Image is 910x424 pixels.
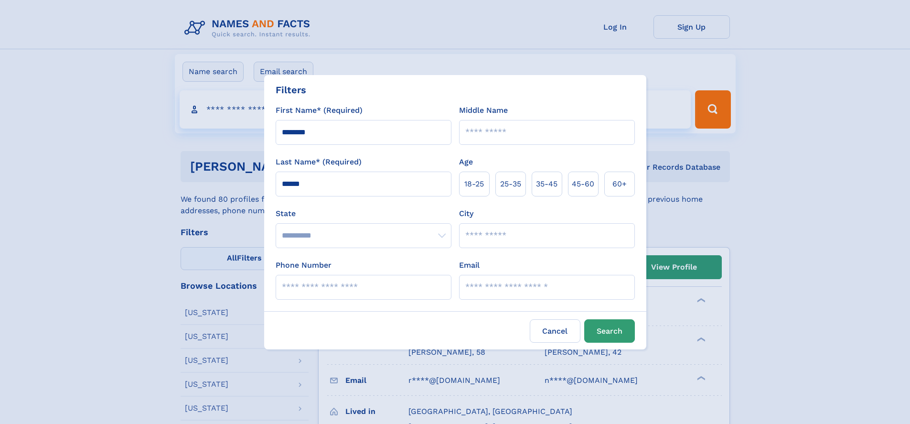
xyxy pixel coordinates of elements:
[530,319,580,343] label: Cancel
[276,156,362,168] label: Last Name* (Required)
[584,319,635,343] button: Search
[536,178,557,190] span: 35‑45
[459,208,473,219] label: City
[276,105,363,116] label: First Name* (Required)
[459,260,480,271] label: Email
[572,178,594,190] span: 45‑60
[276,208,451,219] label: State
[276,83,306,97] div: Filters
[276,260,332,271] label: Phone Number
[500,178,521,190] span: 25‑35
[459,105,508,116] label: Middle Name
[459,156,473,168] label: Age
[464,178,484,190] span: 18‑25
[612,178,627,190] span: 60+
